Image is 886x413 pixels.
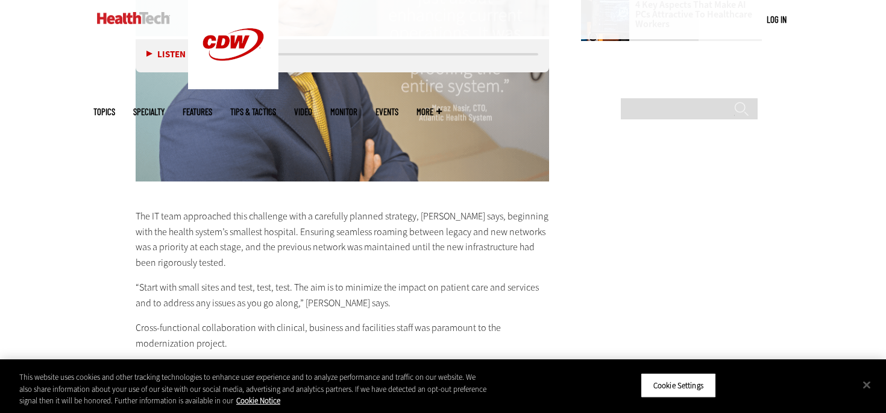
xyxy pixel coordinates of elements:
[136,320,549,351] p: Cross-functional collaboration with clinical, business and facilities staff was paramount to the ...
[230,107,276,116] a: Tips & Tactics
[183,107,212,116] a: Features
[133,107,165,116] span: Specialty
[188,80,278,92] a: CDW
[767,14,787,25] a: Log in
[416,107,442,116] span: More
[294,107,312,116] a: Video
[853,371,880,398] button: Close
[767,13,787,26] div: User menu
[136,209,549,270] p: The IT team approached this challenge with a carefully planned strategy, [PERSON_NAME] says, begi...
[236,396,280,406] a: More information about your privacy
[136,280,549,311] p: “Start with small sites and test, test, test. The aim is to minimize the impact on patient care a...
[375,107,398,116] a: Events
[93,107,115,116] span: Topics
[330,107,357,116] a: MonITor
[641,373,716,398] button: Cookie Settings
[97,12,170,24] img: Home
[19,371,488,407] div: This website uses cookies and other tracking technologies to enhance user experience and to analy...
